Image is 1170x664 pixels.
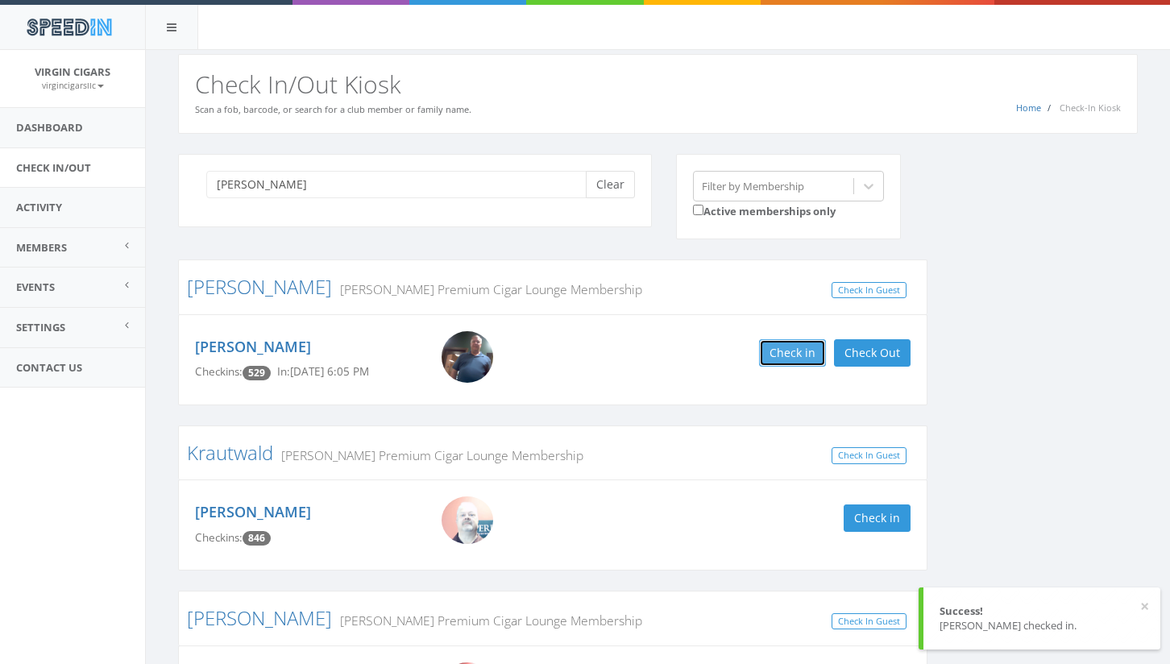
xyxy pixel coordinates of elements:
[940,604,1144,619] div: Success!
[195,337,311,356] a: [PERSON_NAME]
[42,77,104,92] a: virgincigarsllc
[693,205,703,215] input: Active memberships only
[35,64,110,79] span: Virgin Cigars
[195,103,471,115] small: Scan a fob, barcode, or search for a club member or family name.
[834,339,911,367] button: Check Out
[273,446,583,464] small: [PERSON_NAME] Premium Cigar Lounge Membership
[277,364,369,379] span: In: [DATE] 6:05 PM
[844,504,911,532] button: Check in
[586,171,635,198] button: Clear
[940,618,1144,633] div: [PERSON_NAME] checked in.
[16,280,55,294] span: Events
[832,613,907,630] a: Check In Guest
[195,502,311,521] a: [PERSON_NAME]
[332,280,642,298] small: [PERSON_NAME] Premium Cigar Lounge Membership
[442,331,493,383] img: Kevin_Howerton.png
[832,282,907,299] a: Check In Guest
[16,320,65,334] span: Settings
[16,240,67,255] span: Members
[195,530,243,545] span: Checkins:
[442,496,493,544] img: WIN_20200824_14_20_23_Pro.jpg
[16,360,82,375] span: Contact Us
[187,439,273,466] a: Krautwald
[1016,102,1041,114] a: Home
[1060,102,1121,114] span: Check-In Kiosk
[195,71,1121,98] h2: Check In/Out Kiosk
[759,339,826,367] button: Check in
[693,201,836,219] label: Active memberships only
[42,80,104,91] small: virgincigarsllc
[1140,599,1149,615] button: ×
[243,531,271,546] span: Checkin count
[195,364,243,379] span: Checkins:
[243,366,271,380] span: Checkin count
[19,12,119,42] img: speedin_logo.png
[187,273,332,300] a: [PERSON_NAME]
[702,178,804,193] div: Filter by Membership
[832,447,907,464] a: Check In Guest
[206,171,598,198] input: Search a name to check in
[187,604,332,631] a: [PERSON_NAME]
[332,612,642,629] small: [PERSON_NAME] Premium Cigar Lounge Membership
